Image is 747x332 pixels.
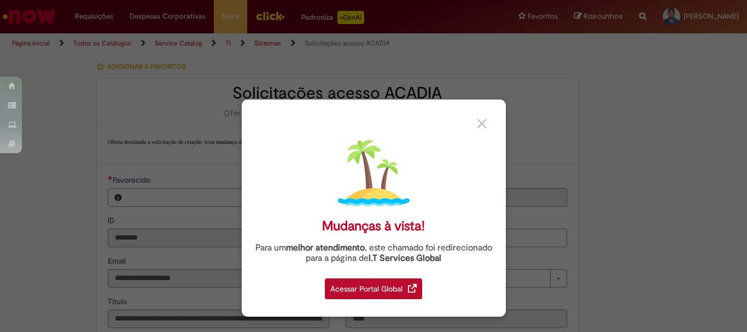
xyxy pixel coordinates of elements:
[250,243,498,264] div: Para um , este chamado foi redirecionado para a página de
[322,218,425,234] div: Mudanças à vista!
[408,284,417,293] img: redirect_link.png
[477,119,487,129] img: close_button_grey.png
[325,272,422,299] a: Acessar Portal Global
[325,278,422,299] div: Acessar Portal Global
[286,242,365,253] strong: melhor atendimento
[369,247,441,264] a: I.T Services Global
[338,137,410,209] img: island.png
